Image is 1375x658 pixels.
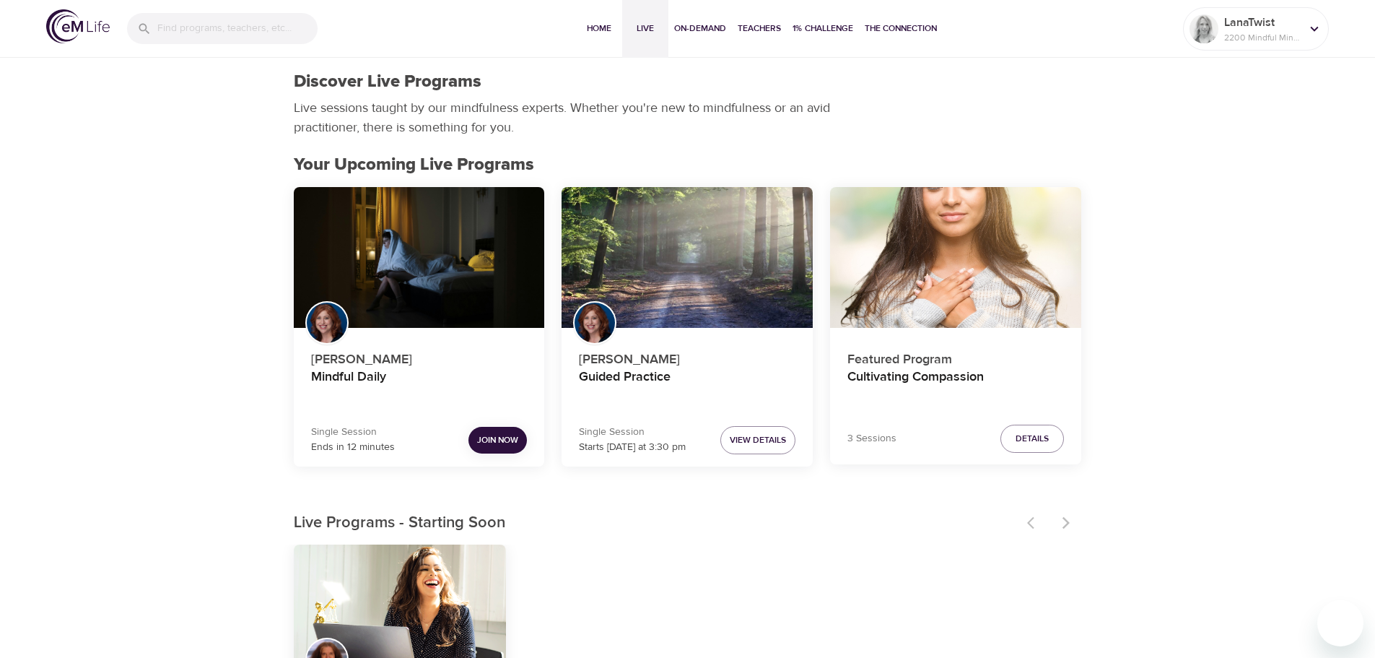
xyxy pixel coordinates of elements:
[1016,431,1049,446] span: Details
[582,21,616,36] span: Home
[157,13,318,44] input: Find programs, teachers, etc...
[294,511,1018,535] p: Live Programs - Starting Soon
[311,344,528,369] p: [PERSON_NAME]
[847,369,1064,404] h4: Cultivating Compassion
[793,21,853,36] span: 1% Challenge
[477,433,518,448] span: Join Now
[294,98,835,137] p: Live sessions taught by our mindfulness experts. Whether you're new to mindfulness or an avid pra...
[311,440,395,455] p: Ends in 12 minutes
[468,427,527,454] button: Join Now
[562,187,813,329] button: Guided Practice
[847,431,896,446] p: 3 Sessions
[1224,14,1301,31] p: LanaTwist
[720,426,795,454] button: View Details
[579,425,686,440] p: Single Session
[294,155,1082,176] h2: Your Upcoming Live Programs
[628,21,663,36] span: Live
[730,433,786,448] span: View Details
[294,187,545,329] button: Mindful Daily
[46,9,110,43] img: logo
[1317,600,1363,646] iframe: Button to launch messaging window
[1000,425,1064,453] button: Details
[579,344,795,369] p: [PERSON_NAME]
[1190,14,1218,43] img: Remy Sharp
[738,21,781,36] span: Teachers
[579,440,686,455] p: Starts [DATE] at 3:30 pm
[579,369,795,404] h4: Guided Practice
[865,21,937,36] span: The Connection
[1224,31,1301,44] p: 2200 Mindful Minutes
[847,344,1064,369] p: Featured Program
[674,21,726,36] span: On-Demand
[294,72,481,92] h1: Discover Live Programs
[311,369,528,404] h4: Mindful Daily
[311,425,395,440] p: Single Session
[830,187,1081,329] button: Cultivating Compassion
